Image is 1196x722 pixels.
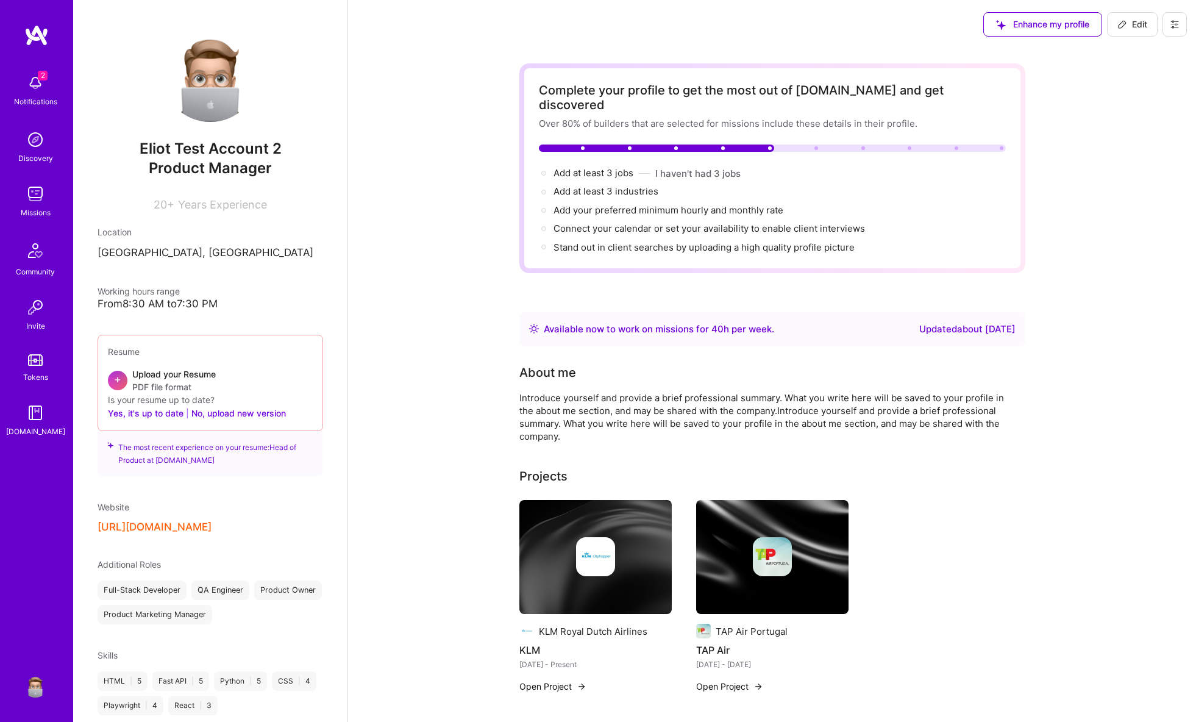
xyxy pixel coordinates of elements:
[132,368,216,393] div: Upload your Resume
[554,241,855,254] div: Stand out in client searches by uploading a high quality profile picture
[108,346,140,357] span: Resume
[753,682,763,692] img: arrow-right
[98,521,212,534] button: [URL][DOMAIN_NAME]
[519,642,672,658] h4: KLM
[28,354,43,366] img: tokens
[298,676,301,686] span: |
[107,441,113,449] i: icon SuggestedTeams
[114,373,121,385] span: +
[149,159,272,177] span: Product Manager
[519,624,534,638] img: Company logo
[539,625,647,638] div: KLM Royal Dutch Airlines
[191,676,194,686] span: |
[711,323,724,335] span: 40
[199,701,202,710] span: |
[696,658,849,671] div: [DATE] - [DATE]
[98,246,323,260] p: [GEOGRAPHIC_DATA], [GEOGRAPHIC_DATA]
[98,298,323,310] div: From 8:30 AM to 7:30 PM
[696,642,849,658] h4: TAP Air
[254,581,322,600] div: Product Owner
[519,391,1007,443] div: Introduce yourself and provide a brief professional summary. What you write here will be saved to...
[98,140,323,158] span: Eliot Test Account 2
[98,502,129,512] span: Website
[576,537,615,576] img: Company logo
[249,676,252,686] span: |
[996,18,1089,30] span: Enhance my profile
[108,393,313,406] div: Is your resume up to date?
[696,624,711,638] img: Company logo
[98,424,323,476] div: The most recent experience on your resume: Head of Product at [DOMAIN_NAME]
[16,265,55,278] div: Community
[272,671,316,691] div: CSS 4
[1117,18,1147,30] span: Edit
[983,12,1102,37] button: Enhance my profile
[20,673,51,698] a: User Avatar
[38,71,48,80] span: 2
[519,467,568,485] div: Projects
[577,682,586,692] img: arrow-right
[178,198,267,211] span: Years Experience
[6,425,65,438] div: [DOMAIN_NAME]
[655,167,741,180] button: I haven't had 3 jobs
[108,368,313,393] div: +Upload your ResumePDF file format
[554,204,783,216] span: Add your preferred minimum hourly and monthly rate
[98,286,180,296] span: Working hours range
[152,671,209,691] div: Fast API 5
[108,406,183,421] button: Yes, it's up to date
[696,680,763,693] button: Open Project
[544,322,774,337] div: Available now to work on missions for h per week .
[23,673,48,698] img: User Avatar
[98,226,323,238] div: Location
[98,605,212,624] div: Product Marketing Manager
[554,223,865,234] span: Connect your calendar or set your availability to enable client interviews
[98,696,163,715] div: Playwright 4
[98,581,187,600] div: Full-Stack Developer
[753,537,792,576] img: Company logo
[23,371,48,384] div: Tokens
[554,185,658,197] span: Add at least 3 industries
[24,24,49,46] img: logo
[130,676,132,686] span: |
[18,152,53,165] div: Discovery
[21,236,50,265] img: Community
[716,625,788,638] div: TAP Air Portugal
[23,71,48,95] img: bell
[154,198,174,211] span: 20+
[529,324,539,334] img: Availability
[519,363,576,382] div: About me
[539,83,1006,112] div: Complete your profile to get the most out of [DOMAIN_NAME] and get discovered
[98,559,161,570] span: Additional Roles
[26,320,45,332] div: Invite
[554,167,633,179] span: Add at least 3 jobs
[519,680,586,693] button: Open Project
[98,671,148,691] div: HTML 5
[214,671,267,691] div: Python 5
[23,295,48,320] img: Invite
[21,206,51,219] div: Missions
[186,407,189,420] span: |
[14,95,57,108] div: Notifications
[191,406,286,421] button: No, upload new version
[519,658,672,671] div: [DATE] - Present
[919,322,1016,337] div: Updated about [DATE]
[996,20,1006,30] i: icon SuggestedTeams
[191,581,249,600] div: QA Engineer
[132,381,216,393] span: PDF file format
[162,24,259,122] img: User Avatar
[168,696,218,715] div: React 3
[98,650,118,660] span: Skills
[23,401,48,425] img: guide book
[23,127,48,152] img: discovery
[145,701,148,710] span: |
[519,500,672,615] img: cover
[696,500,849,615] img: cover
[1107,12,1158,37] button: Edit
[539,117,1006,130] div: Over 80% of builders that are selected for missions include these details in their profile.
[23,182,48,206] img: teamwork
